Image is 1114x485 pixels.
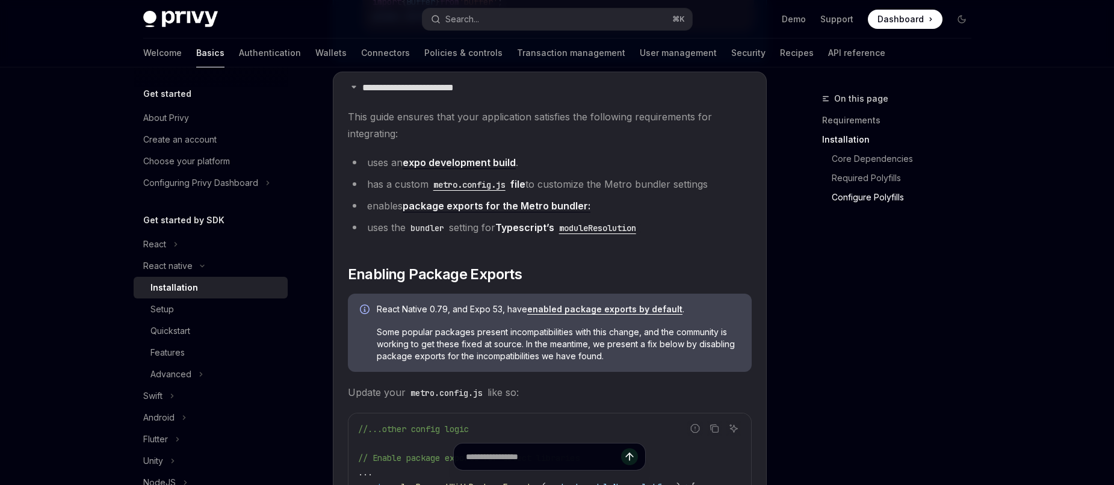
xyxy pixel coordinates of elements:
div: Configuring Privy Dashboard [143,176,258,190]
a: Basics [196,39,224,67]
a: Quickstart [134,320,288,342]
a: Support [820,13,853,25]
button: Send message [621,448,638,465]
div: Quickstart [150,324,190,338]
a: metro.config.jsfile [429,178,525,190]
a: Recipes [780,39,814,67]
a: Required Polyfills [832,168,981,188]
li: enables [348,197,752,214]
code: moduleResolution [554,221,641,235]
span: Enabling Package Exports [348,265,522,284]
div: Installation [150,280,198,295]
a: enabled package exports by default [527,304,682,315]
span: This guide ensures that your application satisfies the following requirements for integrating: [348,108,752,142]
div: React native [143,259,193,273]
img: dark logo [143,11,218,28]
a: Welcome [143,39,182,67]
a: API reference [828,39,885,67]
a: package exports for the Metro bundler: [403,200,590,212]
span: ⌘ K [672,14,685,24]
code: metro.config.js [406,386,487,400]
a: Choose your platform [134,150,288,172]
div: Android [143,410,175,425]
li: uses an . [348,154,752,171]
a: Installation [134,277,288,298]
div: Flutter [143,432,168,446]
a: Create an account [134,129,288,150]
button: Toggle dark mode [952,10,971,29]
a: About Privy [134,107,288,129]
span: Update your like so: [348,384,752,401]
span: On this page [834,91,888,106]
div: Search... [445,12,479,26]
a: Features [134,342,288,363]
h5: Get started by SDK [143,213,224,227]
code: bundler [406,221,449,235]
button: Ask AI [726,421,741,436]
svg: Info [360,304,372,317]
a: Transaction management [517,39,625,67]
a: Security [731,39,766,67]
div: Create an account [143,132,217,147]
button: Report incorrect code [687,421,703,436]
a: Configure Polyfills [832,188,981,207]
a: Requirements [822,111,981,130]
div: About Privy [143,111,189,125]
button: Copy the contents from the code block [707,421,722,436]
a: Setup [134,298,288,320]
a: Core Dependencies [832,149,981,168]
div: Swift [143,389,162,403]
div: Advanced [150,367,191,382]
a: Wallets [315,39,347,67]
div: Setup [150,302,174,317]
a: User management [640,39,717,67]
div: Features [150,345,185,360]
a: Authentication [239,39,301,67]
span: //...other config logic [358,424,469,434]
span: Dashboard [877,13,924,25]
button: Search...⌘K [422,8,692,30]
a: Dashboard [868,10,942,29]
a: Demo [782,13,806,25]
a: Policies & controls [424,39,503,67]
span: React Native 0.79, and Expo 53, have . [377,303,740,315]
div: Unity [143,454,163,468]
li: has a custom to customize the Metro bundler settings [348,176,752,193]
a: Typescript’smoduleResolution [495,221,641,233]
h5: Get started [143,87,191,101]
span: Some popular packages present incompatibilities with this change, and the community is working to... [377,326,740,362]
div: React [143,237,166,252]
a: Installation [822,130,981,149]
a: expo development build [403,156,516,169]
li: uses the setting for [348,219,752,236]
a: Connectors [361,39,410,67]
div: Choose your platform [143,154,230,168]
code: metro.config.js [429,178,510,191]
